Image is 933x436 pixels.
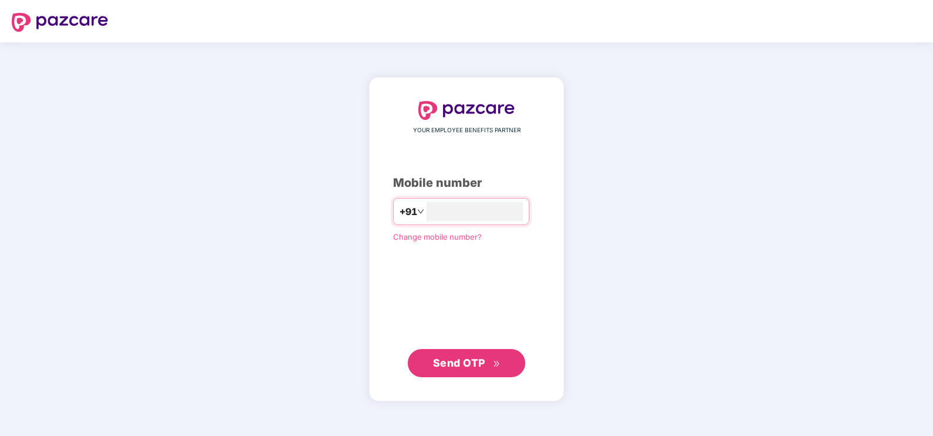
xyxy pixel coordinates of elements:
[417,208,424,215] span: down
[418,101,515,120] img: logo
[393,232,482,242] a: Change mobile number?
[408,349,525,377] button: Send OTPdouble-right
[493,360,501,368] span: double-right
[393,174,540,192] div: Mobile number
[12,13,108,32] img: logo
[433,357,485,369] span: Send OTP
[413,126,521,135] span: YOUR EMPLOYEE BENEFITS PARTNER
[400,204,417,219] span: +91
